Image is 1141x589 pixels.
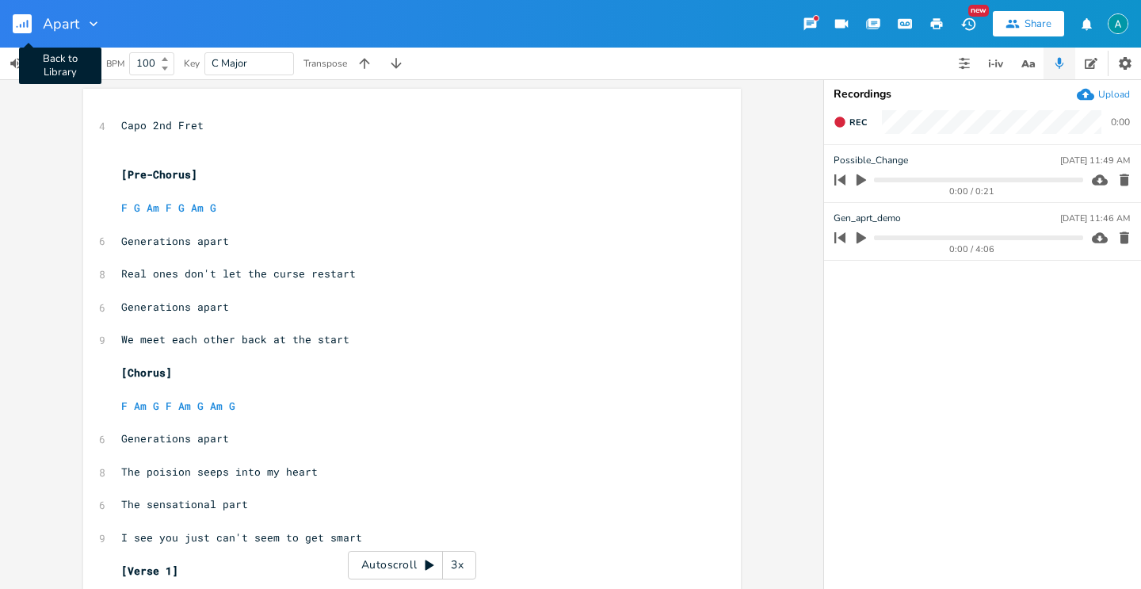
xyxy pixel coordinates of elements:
[178,399,191,413] span: Am
[106,59,124,68] div: BPM
[184,59,200,68] div: Key
[1025,17,1051,31] div: Share
[827,109,873,135] button: Rec
[861,245,1083,254] div: 0:00 / 4:06
[861,187,1083,196] div: 0:00 / 0:21
[121,564,178,578] span: [Verse 1]
[1108,13,1128,34] img: Alex
[1098,88,1130,101] div: Upload
[121,431,229,446] span: Generations apart
[191,201,204,215] span: Am
[968,5,989,17] div: New
[993,11,1064,36] button: Share
[134,399,147,413] span: Am
[121,332,349,346] span: We meet each other back at the start
[1111,117,1130,127] div: 0:00
[210,399,223,413] span: Am
[834,89,1131,100] div: Recordings
[121,300,229,314] span: Generations apart
[121,266,356,281] span: Real ones don't let the curse restart
[178,201,185,215] span: G
[121,365,172,380] span: [Chorus]
[1060,156,1130,165] div: [DATE] 11:49 AM
[197,399,204,413] span: G
[443,551,471,579] div: 3x
[121,201,128,215] span: F
[834,153,908,168] span: Possible_Change
[166,201,172,215] span: F
[952,10,984,38] button: New
[1077,86,1130,103] button: Upload
[212,56,247,71] span: C Major
[134,201,140,215] span: G
[166,399,172,413] span: F
[210,201,216,215] span: G
[834,211,901,226] span: Gen_aprt_demo
[229,399,235,413] span: G
[13,5,44,43] button: Back to Library
[121,234,229,248] span: Generations apart
[303,59,347,68] div: Transpose
[1060,214,1130,223] div: [DATE] 11:46 AM
[121,465,318,479] span: The poision seeps into my heart
[147,201,159,215] span: Am
[121,530,362,545] span: I see you just can't seem to get smart
[121,118,204,132] span: Capo 2nd Fret
[43,17,79,31] span: Apart
[121,399,128,413] span: F
[849,117,867,128] span: Rec
[153,399,159,413] span: G
[348,551,476,579] div: Autoscroll
[121,497,248,511] span: The sensational part
[121,167,197,182] span: [Pre-Chorus]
